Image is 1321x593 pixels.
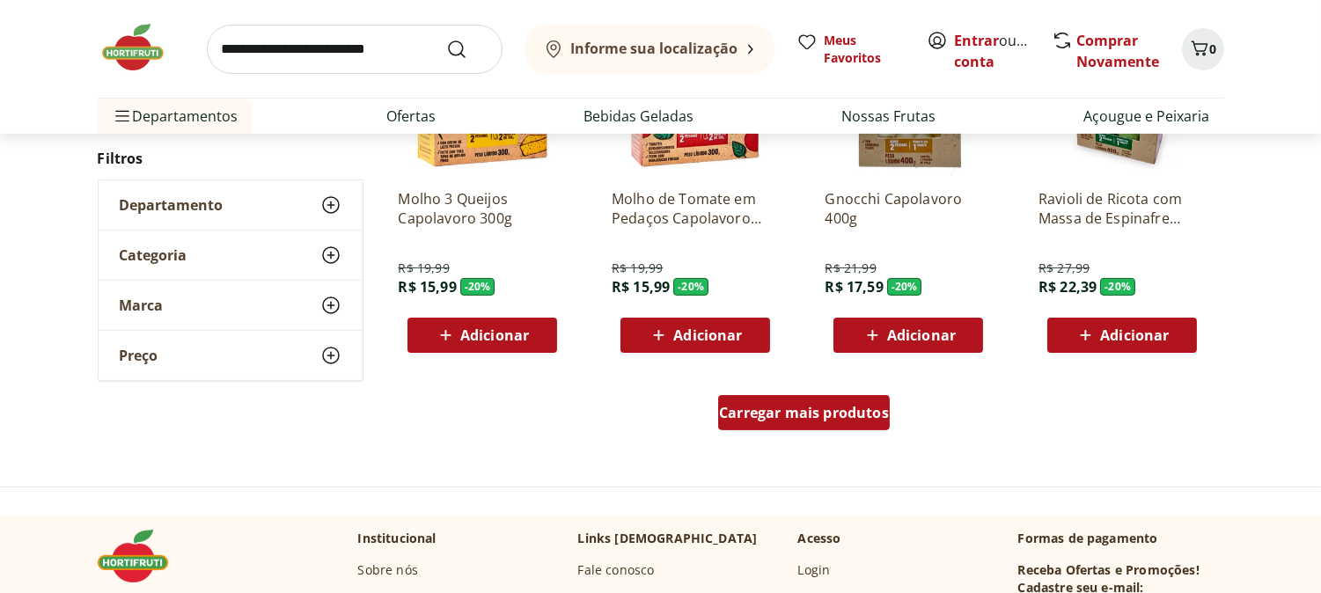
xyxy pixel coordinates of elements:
[99,180,363,230] button: Departamento
[1100,278,1135,296] span: - 20 %
[99,331,363,380] button: Preço
[358,561,418,579] a: Sobre nós
[620,318,770,353] button: Adicionar
[358,530,437,547] p: Institucional
[1100,328,1169,342] span: Adicionar
[524,25,775,74] button: Informe sua localização
[120,246,187,264] span: Categoria
[825,189,992,228] a: Gnocchi Capolavoro 400g
[825,277,883,296] span: R$ 17,59
[1038,189,1206,228] a: Ravioli de Ricota com Massa de Espinafre Capolavoro 400g
[98,141,363,176] h2: Filtros
[825,32,906,67] span: Meus Favoritos
[99,281,363,330] button: Marca
[955,31,1052,71] a: Criar conta
[120,347,158,364] span: Preço
[1018,561,1200,579] h3: Receba Ofertas e Promoções!
[112,95,239,137] span: Departamentos
[612,189,779,228] a: Molho de Tomate em Pedaços Capolavoro 300g
[460,278,495,296] span: - 20 %
[407,318,557,353] button: Adicionar
[798,561,831,579] a: Login
[612,260,663,277] span: R$ 19,99
[718,395,890,437] a: Carregar mais produtos
[120,196,224,214] span: Departamento
[578,561,655,579] a: Fale conosco
[1038,277,1097,296] span: R$ 22,39
[673,328,742,342] span: Adicionar
[833,318,983,353] button: Adicionar
[98,530,186,582] img: Hortifruti
[955,30,1033,72] span: ou
[955,31,1000,50] a: Entrar
[112,95,133,137] button: Menu
[98,21,186,74] img: Hortifruti
[825,260,876,277] span: R$ 21,99
[399,260,450,277] span: R$ 19,99
[120,296,164,314] span: Marca
[583,106,694,127] a: Bebidas Geladas
[1210,40,1217,57] span: 0
[386,106,436,127] a: Ofertas
[612,277,670,296] span: R$ 15,99
[796,32,906,67] a: Meus Favoritos
[887,278,922,296] span: - 20 %
[460,328,529,342] span: Adicionar
[446,39,488,60] button: Submit Search
[719,406,889,420] span: Carregar mais produtos
[399,189,566,228] a: Molho 3 Queijos Capolavoro 300g
[578,530,758,547] p: Links [DEMOGRAPHIC_DATA]
[1047,318,1197,353] button: Adicionar
[207,25,503,74] input: search
[1084,106,1210,127] a: Açougue e Peixaria
[399,277,457,296] span: R$ 15,99
[887,328,956,342] span: Adicionar
[798,530,841,547] p: Acesso
[99,231,363,280] button: Categoria
[1018,530,1224,547] p: Formas de pagamento
[571,39,738,58] b: Informe sua localização
[1077,31,1160,71] a: Comprar Novamente
[1182,28,1224,70] button: Carrinho
[841,106,936,127] a: Nossas Frutas
[673,278,708,296] span: - 20 %
[1038,260,1090,277] span: R$ 27,99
